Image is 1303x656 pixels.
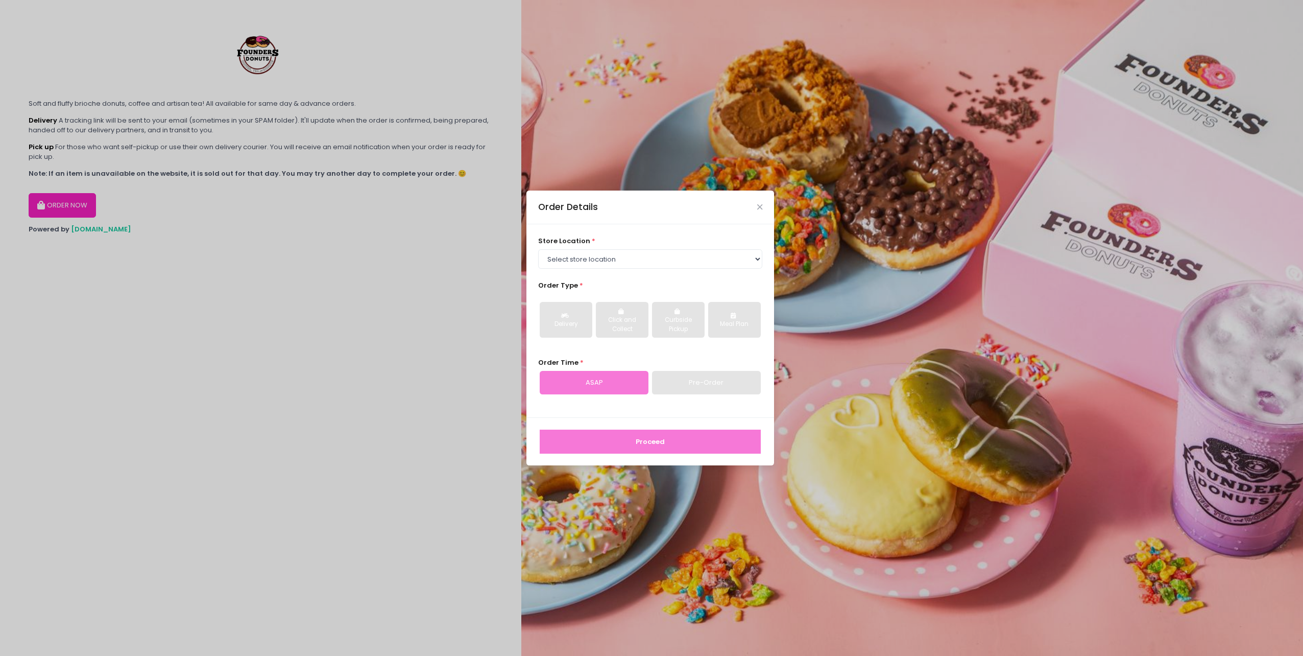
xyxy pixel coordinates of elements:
[596,302,648,338] button: Click and Collect
[757,204,762,209] button: Close
[538,200,598,214] div: Order Details
[659,316,697,334] div: Curbside Pickup
[538,280,578,290] span: Order Type
[538,236,590,246] span: store location
[538,358,578,367] span: Order Time
[603,316,641,334] div: Click and Collect
[708,302,761,338] button: Meal Plan
[652,302,705,338] button: Curbside Pickup
[540,302,592,338] button: Delivery
[715,320,754,329] div: Meal Plan
[540,430,761,454] button: Proceed
[547,320,585,329] div: Delivery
